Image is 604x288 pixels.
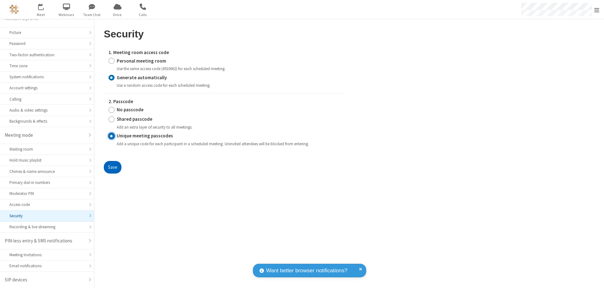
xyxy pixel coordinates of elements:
strong: Shared passcode [117,116,152,122]
label: 2. Passcode [109,98,341,105]
div: Audio & video settings [9,107,85,113]
div: Password [9,41,85,47]
div: Email notifications [9,263,85,269]
strong: Personal meeting room [117,58,166,64]
div: Picture [9,30,85,36]
div: Calling [9,96,85,102]
strong: No passcode [117,107,143,113]
strong: Generate automatically [117,75,167,80]
div: Use the same access code (4910062) for each scheduled meeting. [117,66,341,72]
div: Add an extra layer of security to all meetings. [117,124,341,130]
div: Use a random access code for each scheduled meeting. [117,82,341,88]
div: 2 [42,3,47,8]
div: Access code [9,202,85,208]
div: Chimes & name announce [9,169,85,174]
button: Save [104,161,121,174]
div: Hold music playlist [9,157,85,163]
div: Two-factor authentication [9,52,85,58]
div: Add a unique code for each participant in a scheduled meeting. Uninvited attendees will be blocke... [117,141,341,147]
span: Team Chat [80,12,104,18]
span: Calls [131,12,155,18]
div: Security [9,213,85,219]
span: Webinars [55,12,78,18]
div: Recording & live streaming [9,224,85,230]
label: 1. Meeting room access code [109,49,341,56]
div: Account settings [9,85,85,91]
div: Time zone [9,63,85,69]
div: PIN-less entry & SMS notifications [5,237,85,245]
div: Meeting Invitations [9,252,85,258]
img: QA Selenium DO NOT DELETE OR CHANGE [9,5,19,14]
div: Primary dial-in numbers [9,180,85,186]
div: SIP devices [5,276,85,284]
div: System notifications [9,74,85,80]
span: Drive [106,12,129,18]
span: Want better browser notifications? [266,267,347,275]
div: Moderator PIN [9,191,85,197]
div: Meeting mode [5,132,85,139]
span: Meet [29,12,53,18]
div: Backgrounds & effects [9,118,85,124]
div: Waiting room [9,146,85,152]
strong: Unique meeting passcodes [117,133,173,139]
h2: Security [104,29,345,40]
